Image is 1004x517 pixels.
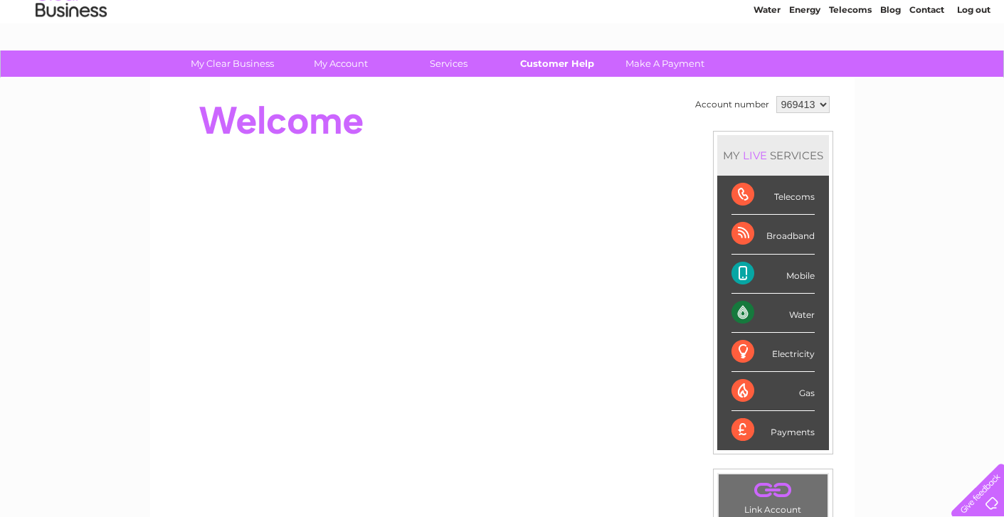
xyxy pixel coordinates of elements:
[754,60,781,71] a: Water
[692,92,773,117] td: Account number
[789,60,820,71] a: Energy
[174,50,291,77] a: My Clear Business
[282,50,399,77] a: My Account
[35,37,107,80] img: logo.png
[880,60,901,71] a: Blog
[731,255,815,294] div: Mobile
[731,372,815,411] div: Gas
[909,60,944,71] a: Contact
[731,294,815,333] div: Water
[717,135,829,176] div: MY SERVICES
[740,149,770,162] div: LIVE
[722,478,824,503] a: .
[167,8,839,69] div: Clear Business is a trading name of Verastar Limited (registered in [GEOGRAPHIC_DATA] No. 3667643...
[606,50,724,77] a: Make A Payment
[731,333,815,372] div: Electricity
[731,215,815,254] div: Broadband
[731,176,815,215] div: Telecoms
[736,7,834,25] a: 0333 014 3131
[390,50,507,77] a: Services
[957,60,990,71] a: Log out
[731,411,815,449] div: Payments
[498,50,615,77] a: Customer Help
[829,60,872,71] a: Telecoms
